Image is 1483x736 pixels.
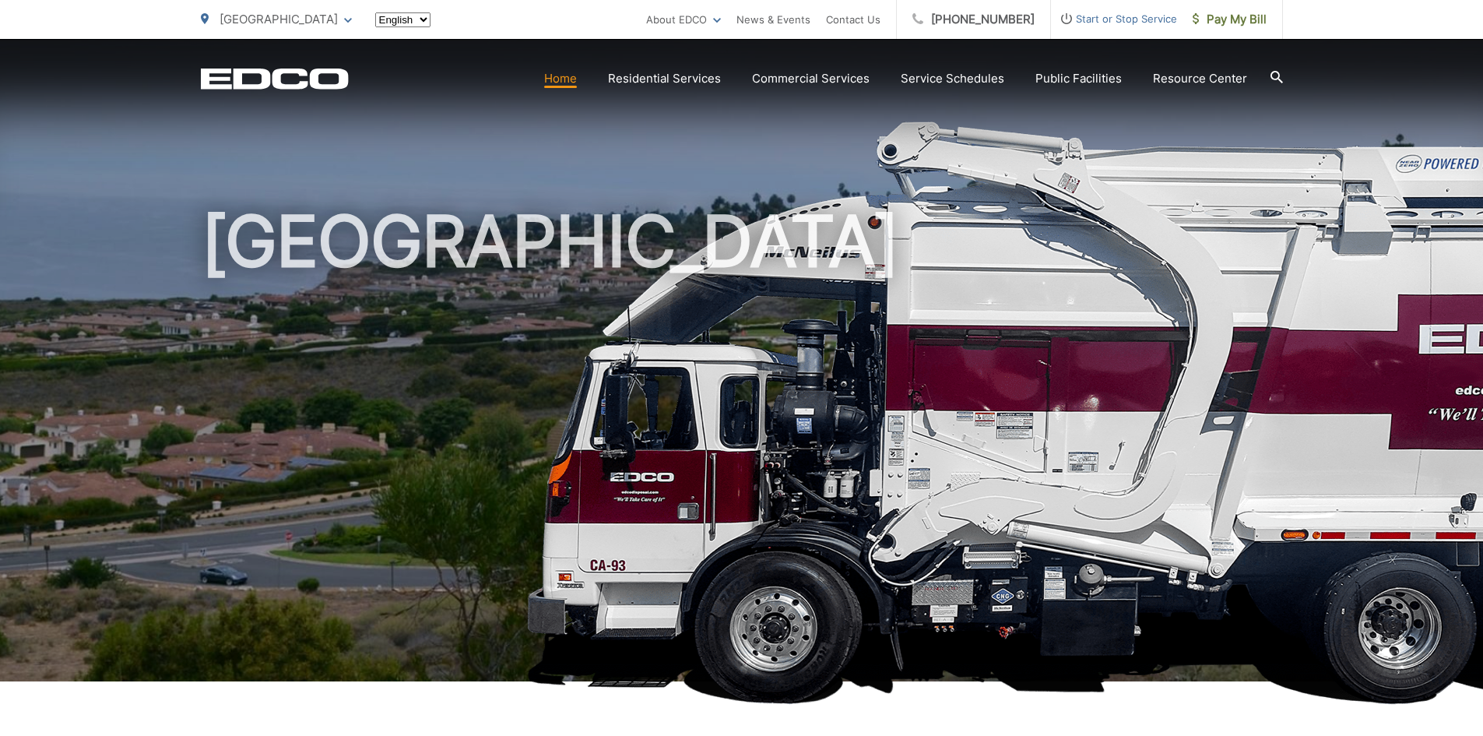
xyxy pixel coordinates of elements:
[375,12,430,27] select: Select a language
[201,202,1283,696] h1: [GEOGRAPHIC_DATA]
[1153,69,1247,88] a: Resource Center
[608,69,721,88] a: Residential Services
[220,12,338,26] span: [GEOGRAPHIC_DATA]
[544,69,577,88] a: Home
[1193,10,1267,29] span: Pay My Bill
[1035,69,1122,88] a: Public Facilities
[736,10,810,29] a: News & Events
[826,10,880,29] a: Contact Us
[201,68,349,90] a: EDCD logo. Return to the homepage.
[752,69,870,88] a: Commercial Services
[901,69,1004,88] a: Service Schedules
[646,10,721,29] a: About EDCO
